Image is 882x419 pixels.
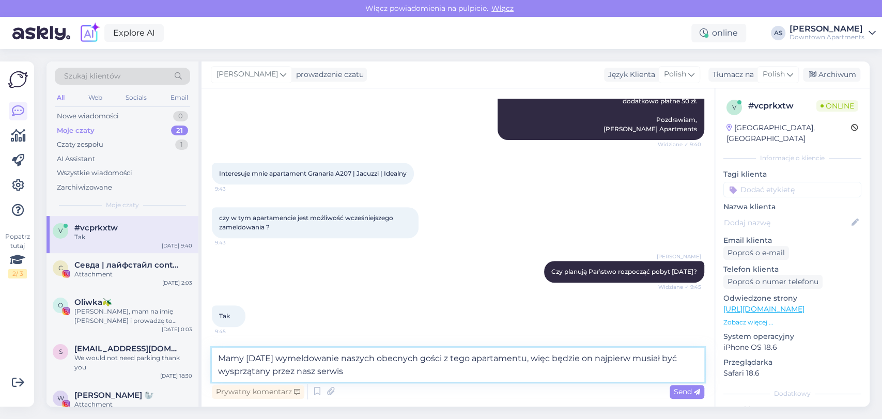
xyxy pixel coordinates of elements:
span: Czy planują Państwo rozpocząć pobyt [DATE]? [551,268,697,275]
div: Dodatkowy [723,389,861,398]
span: S [59,348,63,355]
div: Email [168,91,190,104]
p: Przeglądarka [723,357,861,368]
span: Widziane ✓ 9:40 [658,141,701,148]
div: # vcprkxtw [748,100,816,112]
span: Interesuje mnie apartament Granaria A207 | Jacuzzi | Idealny [219,169,407,177]
div: Web [86,91,104,104]
div: Poproś o e-mail [723,246,789,260]
p: Notatki [723,405,861,415]
div: [DATE] 9:40 [162,242,192,250]
div: Attachment [74,270,192,279]
span: С [58,264,63,272]
div: Attachment [74,400,192,409]
div: Moje czaty [57,126,95,136]
p: System operacyjny [723,331,861,342]
div: Zarchiwizowane [57,182,112,193]
div: We would not need parking thank you [74,353,192,372]
div: [DATE] 2:03 [162,279,192,287]
div: prowadzenie czatu [292,69,364,80]
div: Język Klienta [604,69,655,80]
div: 0 [173,111,188,121]
img: Askly Logo [8,70,28,89]
a: [PERSON_NAME]Downtown Apartments [790,25,876,41]
div: AS [771,26,785,40]
span: Online [816,100,858,112]
div: Czaty zespołu [57,139,103,150]
div: [DATE] 18:30 [160,372,192,380]
span: [PERSON_NAME] [657,253,701,260]
span: O [58,301,63,309]
img: explore-ai [79,22,100,44]
a: [URL][DOMAIN_NAME] [723,304,804,314]
div: 21 [171,126,188,136]
div: 2 / 3 [8,269,27,278]
span: Polish [664,69,686,80]
span: Widziane ✓ 9:45 [658,283,701,291]
div: [GEOGRAPHIC_DATA], [GEOGRAPHIC_DATA] [726,122,851,144]
span: Wiktoria Łukiewska 🦭 [74,391,154,400]
input: Dodaj nazwę [724,217,849,228]
p: Safari 18.6 [723,368,861,379]
div: Poproś o numer telefonu [723,275,823,289]
div: [DATE] 0:03 [162,325,192,333]
div: Informacje o kliencie [723,153,861,163]
span: #vcprkxtw [74,223,118,232]
div: Tak [74,232,192,242]
p: Odwiedzone strony [723,293,861,304]
span: Send [674,387,700,396]
p: Tagi klienta [723,169,861,180]
span: [PERSON_NAME] [216,69,278,80]
div: [PERSON_NAME], mam na imię [PERSON_NAME] i prowadzę to konto od jakiegoś czasu. W ostatnich mięsa... [74,307,192,325]
div: Socials [123,91,149,104]
input: Dodać etykietę [723,182,861,197]
span: Tak [219,312,230,320]
p: iPhone OS 18.6 [723,342,861,353]
p: Email klienta [723,235,861,246]
span: 9:45 [215,328,254,335]
span: Polish [763,69,785,80]
div: Nowe wiadomości [57,111,119,121]
div: Archiwum [803,68,860,82]
span: 9:43 [215,185,254,193]
span: 9:43 [215,239,254,246]
div: All [55,91,67,104]
span: v [58,227,63,235]
span: czy w tym apartamencie jest możliwość wcześniejszego zameldowania ? [219,214,395,231]
a: Explore AI [104,24,164,42]
span: Salsokol@aol.com [74,344,182,353]
textarea: Mamy [DATE] wymeldowanie naszych obecnych gości z tego apartamentu, więc będzie on najpierw musia... [212,348,704,382]
div: Tłumacz na [708,69,754,80]
span: Włącz [488,4,517,13]
div: Prywatny komentarz [212,385,304,399]
div: Downtown Apartments [790,33,864,41]
span: W [57,394,64,402]
p: Telefon klienta [723,264,861,275]
div: [PERSON_NAME] [790,25,864,33]
div: AI Assistant [57,154,95,164]
div: Wszystkie wiadomości [57,168,132,178]
p: Nazwa klienta [723,201,861,212]
span: v [732,103,736,111]
div: 1 [175,139,188,150]
p: Zobacz więcej ... [723,318,861,327]
span: Szukaj klientów [64,71,120,82]
span: Moje czaty [106,200,139,210]
div: Popatrz tutaj [8,232,27,278]
div: online [691,24,746,42]
span: Oliwka🫒 [74,298,112,307]
span: Севда | лайфстайл content | Warsaw [74,260,182,270]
